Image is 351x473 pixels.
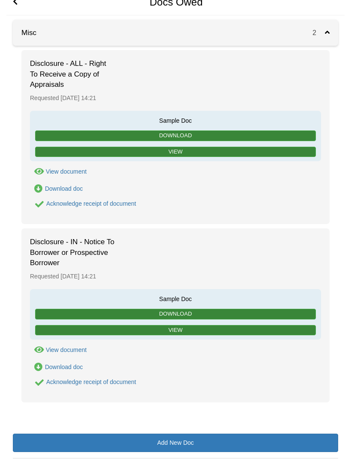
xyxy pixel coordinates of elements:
a: Download [35,309,316,319]
div: View document [46,168,86,175]
div: Download doc [45,185,83,192]
div: Acknowledge receipt of document [46,378,136,385]
div: Requested [DATE] 14:21 [30,90,321,106]
span: Sample Doc [34,293,317,303]
div: Download doc [45,364,83,370]
span: Sample Doc [34,115,317,125]
span: Disclosure - IN - Notice To Borrower or Prospective Borrower [30,237,116,268]
div: View document [46,346,86,353]
button: Acknowledge receipt of document [30,199,45,210]
button: Acknowledge receipt of document [30,378,45,388]
span: 2 [312,29,325,36]
a: Download [35,130,316,141]
div: Requested [DATE] 14:21 [30,268,321,285]
button: View Disclosure - IN - Notice To Borrower or Prospective Borrower [30,346,86,355]
a: Download Disclosure - ALL - Right To Receive a Copy of Appraisals [30,184,83,193]
a: Misc [13,29,36,37]
div: Acknowledge receipt of document [46,200,136,207]
a: View [35,147,316,157]
a: Download Disclosure - IN - Notice To Borrower or Prospective Borrower [30,363,83,372]
span: Disclosure - ALL - Right To Receive a Copy of Appraisals [30,59,116,90]
a: View [35,325,316,336]
a: Add New Doc [13,434,338,452]
button: View Disclosure - ALL - Right To Receive a Copy of Appraisals [30,167,86,176]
